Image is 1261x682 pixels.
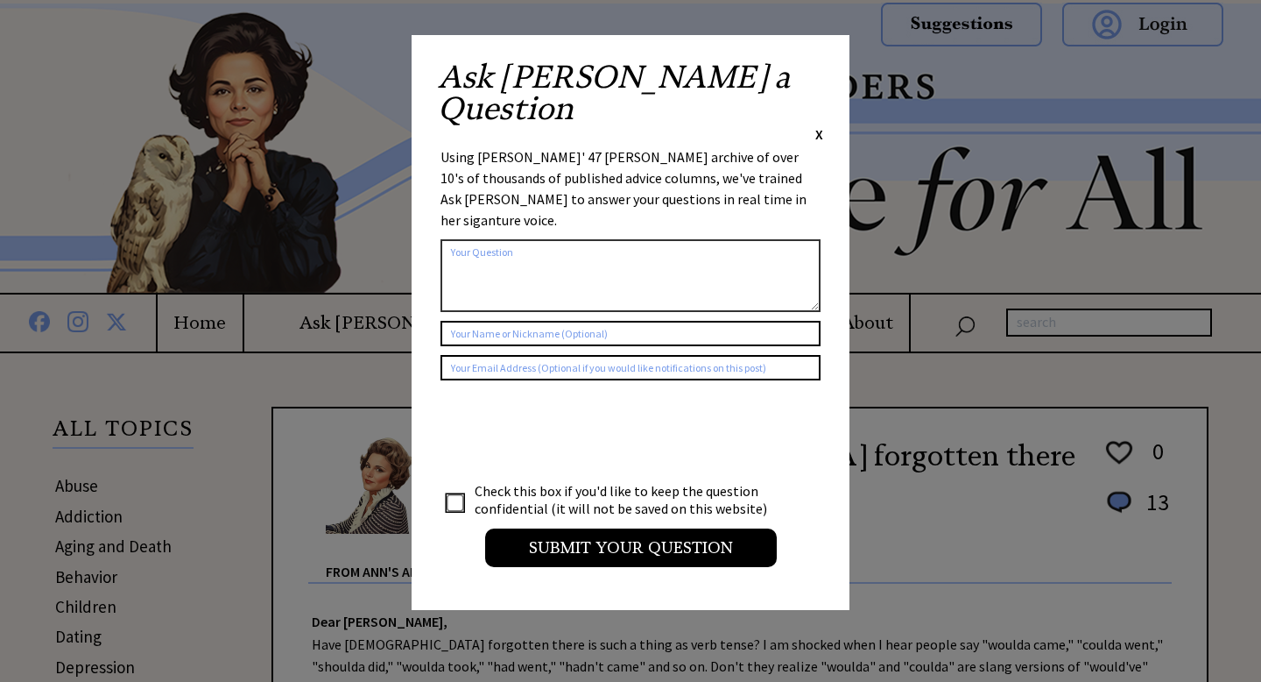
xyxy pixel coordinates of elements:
span: X [815,125,823,143]
h2: Ask [PERSON_NAME] a Question [438,61,823,124]
input: Your Email Address (Optional if you would like notifications on this post) [440,355,821,380]
td: Check this box if you'd like to keep the question confidential (it will not be saved on this webs... [474,481,784,518]
iframe: reCAPTCHA [440,398,707,466]
div: Using [PERSON_NAME]' 47 [PERSON_NAME] archive of over 10's of thousands of published advice colum... [440,146,821,231]
input: Your Name or Nickname (Optional) [440,321,821,346]
input: Submit your Question [485,529,777,567]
